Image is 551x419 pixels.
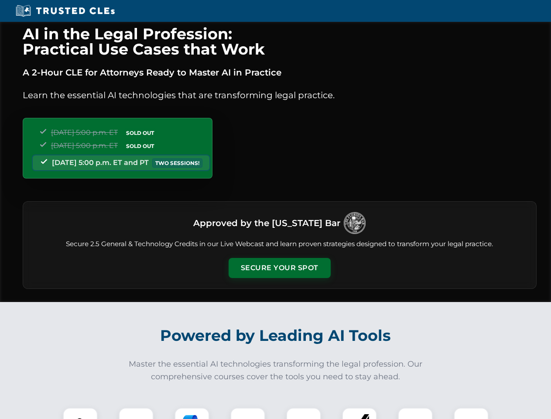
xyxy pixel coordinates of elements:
h1: AI in the Legal Profession: Practical Use Cases that Work [23,26,537,57]
h3: Approved by the [US_STATE] Bar [193,215,340,231]
p: Master the essential AI technologies transforming the legal profession. Our comprehensive courses... [123,358,428,383]
p: Secure 2.5 General & Technology Credits in our Live Webcast and learn proven strategies designed ... [34,239,526,249]
span: SOLD OUT [123,141,157,151]
span: SOLD OUT [123,128,157,137]
button: Secure Your Spot [229,258,331,278]
span: [DATE] 5:00 p.m. ET [51,128,118,137]
img: Logo [344,212,366,234]
p: A 2-Hour CLE for Attorneys Ready to Master AI in Practice [23,65,537,79]
h2: Powered by Leading AI Tools [34,320,517,351]
img: Trusted CLEs [13,4,117,17]
p: Learn the essential AI technologies that are transforming legal practice. [23,88,537,102]
span: [DATE] 5:00 p.m. ET [51,141,118,150]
